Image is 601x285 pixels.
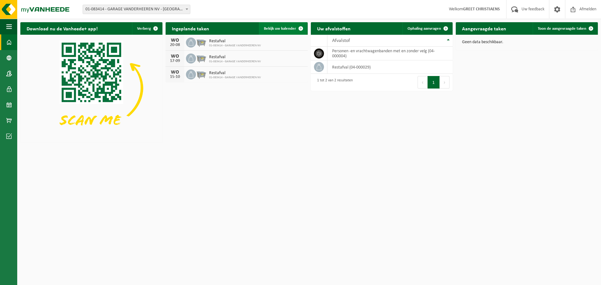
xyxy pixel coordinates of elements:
div: WO [169,38,181,43]
span: 01-083414 - GARAGE VANDERHEEREN NV [209,44,261,48]
strong: GREET CHRISTIAENS [463,7,500,12]
span: 01-083414 - GARAGE VANDERHEEREN NV - KORTRIJK [83,5,190,14]
td: restafval (04-000029) [327,60,453,74]
div: 15-10 [169,75,181,79]
span: Restafval [209,55,261,60]
h2: Aangevraagde taken [456,22,512,34]
h2: Download nu de Vanheede+ app! [20,22,104,34]
span: 01-083414 - GARAGE VANDERHEEREN NV [209,60,261,64]
div: WO [169,54,181,59]
img: WB-2500-GAL-GY-01 [196,53,207,63]
img: WB-2500-GAL-GY-01 [196,69,207,79]
span: Verberg [137,27,151,31]
span: Restafval [209,71,261,76]
button: Previous [418,76,428,89]
img: Download de VHEPlus App [20,35,162,141]
h2: Uw afvalstoffen [311,22,357,34]
span: Toon de aangevraagde taken [538,27,586,31]
p: Geen data beschikbaar. [462,40,592,44]
span: Restafval [209,39,261,44]
h2: Ingeplande taken [166,22,215,34]
span: 01-083414 - GARAGE VANDERHEEREN NV [209,76,261,79]
td: personen -en vrachtwagenbanden met en zonder velg (04-000004) [327,47,453,60]
a: Bekijk uw kalender [259,22,307,35]
button: Next [440,76,449,89]
a: Ophaling aanvragen [403,22,452,35]
span: Ophaling aanvragen [408,27,441,31]
div: WO [169,70,181,75]
img: WB-2500-GAL-GY-01 [196,37,207,47]
span: Bekijk uw kalender [264,27,296,31]
div: 17-09 [169,59,181,63]
button: Verberg [132,22,162,35]
div: 1 tot 2 van 2 resultaten [314,75,353,89]
button: 1 [428,76,440,89]
a: Toon de aangevraagde taken [533,22,597,35]
div: 20-08 [169,43,181,47]
span: Afvalstof [332,38,350,43]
